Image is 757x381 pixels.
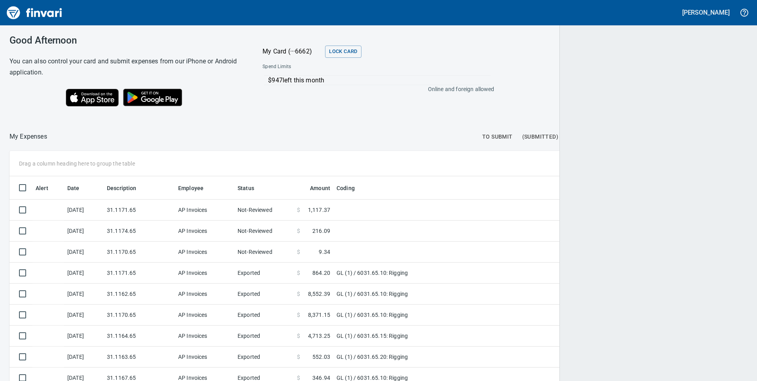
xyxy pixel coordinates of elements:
span: Coding [337,183,355,193]
td: 31.1171.65 [104,263,175,284]
td: [DATE] [64,347,104,368]
p: My Card (···6662) [262,47,322,56]
span: $ [297,290,300,298]
td: Exported [234,305,294,326]
span: 8,552.39 [308,290,330,298]
span: $ [297,353,300,361]
td: AP Invoices [175,284,234,305]
button: Lock Card [325,46,361,58]
span: Date [67,183,90,193]
td: 31.1164.65 [104,326,175,347]
span: 9.34 [319,248,330,256]
td: Not-Reviewed [234,200,294,221]
td: GL (1) / 6031.65.10: Rigging [333,263,531,284]
img: Get it on Google Play [119,84,187,110]
td: Exported [234,284,294,305]
span: Amount [300,183,330,193]
td: [DATE] [64,221,104,242]
h5: [PERSON_NAME] [682,8,730,17]
span: 216.09 [312,227,330,235]
span: To Submit [482,132,513,142]
td: Not-Reviewed [234,221,294,242]
span: $ [297,206,300,214]
td: GL (1) / 6031.65.20: Rigging [333,347,531,368]
span: Employee [178,183,204,193]
td: 31.1170.65 [104,305,175,326]
span: $ [297,227,300,235]
td: [DATE] [64,200,104,221]
td: [DATE] [64,305,104,326]
span: $ [297,332,300,340]
td: GL (1) / 6031.65.10: Rigging [333,305,531,326]
nav: breadcrumb [10,132,47,141]
td: Exported [234,326,294,347]
span: (Submitted) [522,132,558,142]
td: GL (1) / 6031.65.15: Rigging [333,326,531,347]
span: Date [67,183,80,193]
span: $ [297,269,300,277]
td: AP Invoices [175,326,234,347]
span: 8,371.15 [308,311,330,319]
span: $ [297,248,300,256]
span: Description [107,183,147,193]
span: Status [238,183,254,193]
span: 864.20 [312,269,330,277]
td: 31.1174.65 [104,221,175,242]
td: AP Invoices [175,305,234,326]
td: 31.1162.65 [104,284,175,305]
span: Alert [36,183,59,193]
span: 4,713.25 [308,332,330,340]
td: 31.1171.65 [104,200,175,221]
td: AP Invoices [175,221,234,242]
td: 31.1163.65 [104,347,175,368]
p: My Expenses [10,132,47,141]
p: Drag a column heading here to group the table [19,160,135,168]
td: Exported [234,347,294,368]
img: Finvari [5,3,64,22]
span: Alert [36,183,48,193]
img: Download on the App Store [66,89,119,107]
td: GL (1) / 6031.65.10: Rigging [333,284,531,305]
td: [DATE] [64,326,104,347]
p: Online and foreign allowed [256,85,494,93]
span: Status [238,183,264,193]
span: 552.03 [312,353,330,361]
td: [DATE] [64,284,104,305]
span: Coding [337,183,365,193]
span: Amount [310,183,330,193]
td: Not-Reviewed [234,242,294,263]
td: AP Invoices [175,242,234,263]
span: 1,117.37 [308,206,330,214]
td: AP Invoices [175,200,234,221]
td: Exported [234,263,294,284]
td: AP Invoices [175,263,234,284]
h3: Good Afternoon [10,35,243,46]
h6: You can also control your card and submit expenses from our iPhone or Android application. [10,56,243,78]
span: Lock Card [329,47,357,56]
button: [PERSON_NAME] [680,6,732,19]
td: 31.1170.65 [104,242,175,263]
p: $947 left this month [268,76,490,85]
td: [DATE] [64,263,104,284]
span: $ [297,311,300,319]
span: Description [107,183,137,193]
td: [DATE] [64,242,104,263]
td: AP Invoices [175,347,234,368]
span: Employee [178,183,214,193]
span: Spend Limits [262,63,392,71]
